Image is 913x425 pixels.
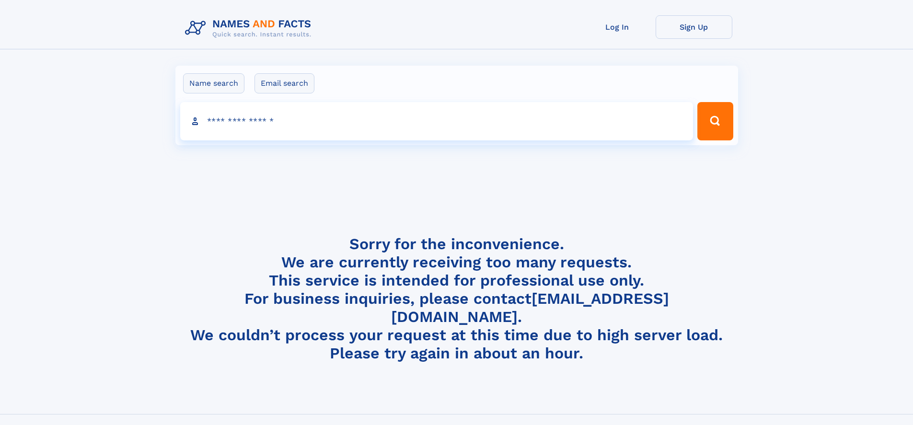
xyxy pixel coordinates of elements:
[183,73,244,93] label: Name search
[254,73,314,93] label: Email search
[391,289,669,326] a: [EMAIL_ADDRESS][DOMAIN_NAME]
[181,15,319,41] img: Logo Names and Facts
[181,235,732,363] h4: Sorry for the inconvenience. We are currently receiving too many requests. This service is intend...
[656,15,732,39] a: Sign Up
[579,15,656,39] a: Log In
[697,102,733,140] button: Search Button
[180,102,693,140] input: search input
